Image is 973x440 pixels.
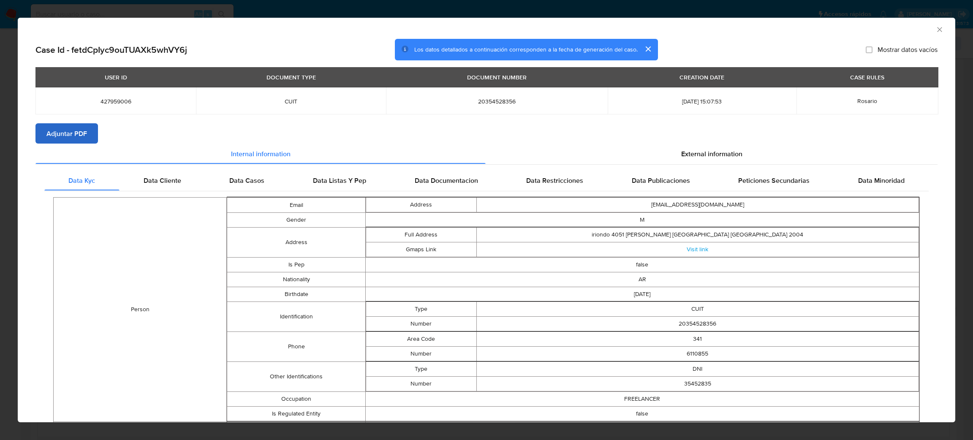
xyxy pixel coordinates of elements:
[476,227,919,242] td: iriondo 4051 [PERSON_NAME] [GEOGRAPHIC_DATA] [GEOGRAPHIC_DATA] 2004
[365,391,919,406] td: FREELANCER
[526,175,583,185] span: Data Restricciones
[462,70,532,84] div: DOCUMENT NUMBER
[366,301,476,316] td: Type
[227,257,366,272] td: Is Pep
[366,316,476,331] td: Number
[857,97,877,105] span: Rosario
[313,175,366,185] span: Data Listas Y Pep
[738,175,810,185] span: Peticiones Secundarias
[227,331,366,361] td: Phone
[858,175,905,185] span: Data Minoridad
[227,391,366,406] td: Occupation
[365,212,919,227] td: M
[35,44,187,55] h2: Case Id - fetdCpIyc9ouTUAXk5whVY6j
[674,70,729,84] div: CREATION DATE
[46,124,87,143] span: Adjuntar PDF
[144,175,181,185] span: Data Cliente
[681,149,742,158] span: External information
[227,406,366,421] td: Is Regulated Entity
[46,98,186,105] span: 427959006
[366,331,476,346] td: Area Code
[878,45,938,54] span: Mostrar datos vacíos
[227,212,366,227] td: Gender
[231,149,291,158] span: Internal information
[227,287,366,301] td: Birthdate
[261,70,321,84] div: DOCUMENT TYPE
[366,227,476,242] td: Full Address
[366,376,476,391] td: Number
[44,170,929,190] div: Detailed internal info
[632,175,690,185] span: Data Publicaciones
[365,257,919,272] td: false
[227,361,366,391] td: Other Identifications
[366,242,476,257] td: Gmaps Link
[227,227,366,257] td: Address
[18,18,955,422] div: closure-recommendation-modal
[866,46,872,53] input: Mostrar datos vacíos
[35,123,98,144] button: Adjuntar PDF
[476,301,919,316] td: CUIT
[476,346,919,361] td: 6110855
[68,175,95,185] span: Data Kyc
[638,39,658,59] button: cerrar
[366,197,476,212] td: Address
[476,331,919,346] td: 341
[845,70,889,84] div: CASE RULES
[366,346,476,361] td: Number
[365,287,919,301] td: [DATE]
[618,98,786,105] span: [DATE] 15:07:53
[476,361,919,376] td: DNI
[227,301,366,331] td: Identification
[415,175,478,185] span: Data Documentacion
[365,406,919,421] td: false
[100,70,132,84] div: USER ID
[687,245,708,253] a: Visit link
[229,175,264,185] span: Data Casos
[35,144,938,164] div: Detailed info
[935,25,943,33] button: Cerrar ventana
[206,98,376,105] span: CUIT
[366,361,476,376] td: Type
[414,45,638,54] span: Los datos detallados a continuación corresponden a la fecha de generación del caso.
[54,197,227,421] td: Person
[227,421,366,436] td: Number
[476,197,919,212] td: [EMAIL_ADDRESS][DOMAIN_NAME]
[227,197,366,212] td: Email
[396,98,598,105] span: 20354528356
[365,421,919,436] td: 20354528356
[227,272,366,287] td: Nationality
[476,376,919,391] td: 35452835
[365,272,919,287] td: AR
[476,316,919,331] td: 20354528356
